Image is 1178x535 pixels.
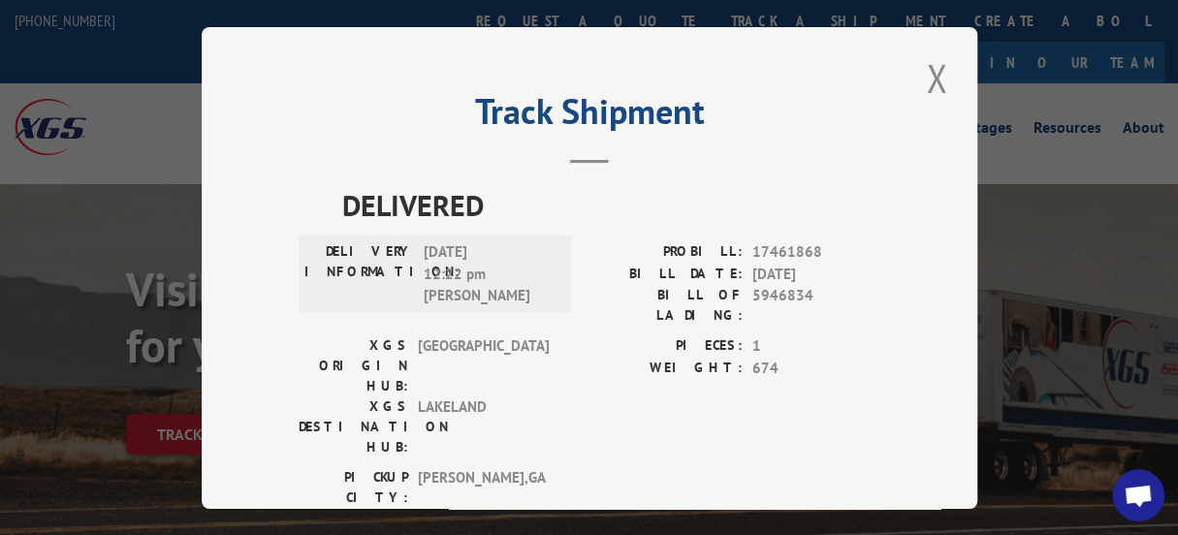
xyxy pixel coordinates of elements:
a: Open chat [1112,469,1164,521]
span: 1 [752,335,880,358]
span: [DATE] 12:22 pm [PERSON_NAME] [424,241,555,307]
label: BILL OF LADING: [589,285,743,326]
span: 17461868 [752,241,880,264]
h2: Track Shipment [299,98,880,135]
span: [PERSON_NAME] , GA [418,467,549,508]
label: DELIVERY INFORMATION: [304,241,414,307]
span: [DATE] [752,263,880,285]
label: XGS ORIGIN HUB: [299,335,408,396]
label: PICKUP CITY: [299,467,408,508]
button: Close modal [920,51,953,105]
span: DELIVERED [342,183,880,227]
span: [GEOGRAPHIC_DATA] [418,335,549,396]
label: PROBILL: [589,241,743,264]
span: 5946834 [752,285,880,326]
span: 674 [752,357,880,379]
span: LAKELAND [418,396,549,457]
label: PIECES: [589,335,743,358]
label: BILL DATE: [589,263,743,285]
label: WEIGHT: [589,357,743,379]
label: XGS DESTINATION HUB: [299,396,408,457]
